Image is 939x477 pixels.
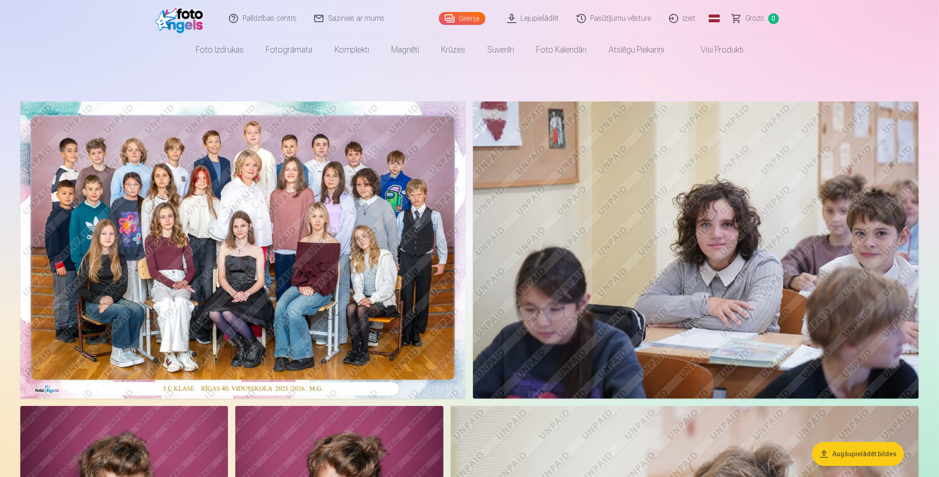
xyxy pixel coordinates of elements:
a: Visi produkti [675,37,754,63]
img: /fa1 [155,4,208,33]
a: Atslēgu piekariņi [598,37,675,63]
span: Grozs [746,13,765,24]
button: Augšupielādēt bildes [812,442,904,466]
a: Krūzes [430,37,476,63]
a: Foto izdrukas [185,37,255,63]
a: Komplekti [323,37,380,63]
a: Foto kalendāri [525,37,598,63]
a: Suvenīri [476,37,525,63]
a: Fotogrāmata [255,37,323,63]
span: 0 [768,13,779,24]
a: Magnēti [380,37,430,63]
a: Galerija [439,12,485,25]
